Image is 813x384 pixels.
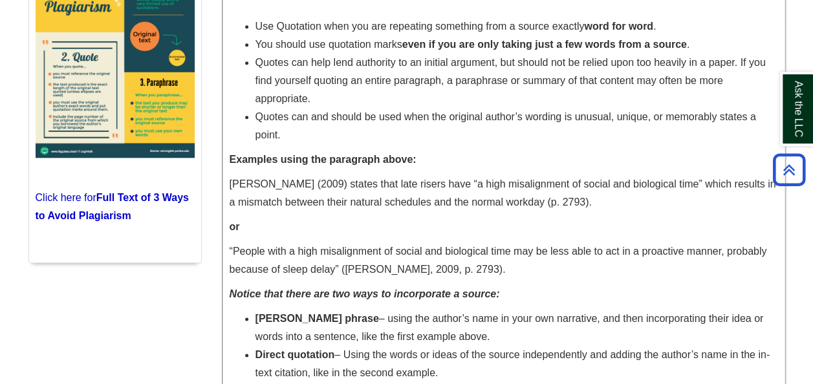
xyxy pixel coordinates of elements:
li: Quotes can help lend authority to an initial argument, but should not be relied upon too heavily ... [255,54,778,108]
strong: or [230,221,240,232]
p: “People with a high misalignment of social and biological time may be less able to act in a proac... [230,242,778,279]
li: Use Quotation when you are repeating something from a source exactly . [255,17,778,36]
strong: word for word [584,21,653,32]
a: Click here forFull Text of 3 Ways to Avoid Plagiarism [36,192,189,221]
li: – using the author’s name in your own narrative, and then incorporating their idea or words into ... [255,310,778,346]
strong: Examples using the paragraph above: [230,154,417,165]
p: [PERSON_NAME] (2009) states that late risers have “a high misalignment of social and biological t... [230,175,778,211]
li: You should use quotation marks . [255,36,778,54]
li: – Using the words or ideas of the source independently and adding the author’s name in the in-tex... [255,346,778,382]
strong: [PERSON_NAME] phrase [255,313,379,324]
strong: Direct quotation [255,349,335,360]
li: Quotes can and should be used when the original author’s wording is unusual, unique, or memorably... [255,108,778,144]
a: Back to Top [768,161,810,178]
strong: Full Text of 3 Ways to Avoid Plagiarism [36,192,189,221]
span: Click here for [36,192,189,221]
strong: even if you are only taking just a few words from a source [402,39,687,50]
em: Notice that there are two ways to incorporate a source: [230,288,500,299]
